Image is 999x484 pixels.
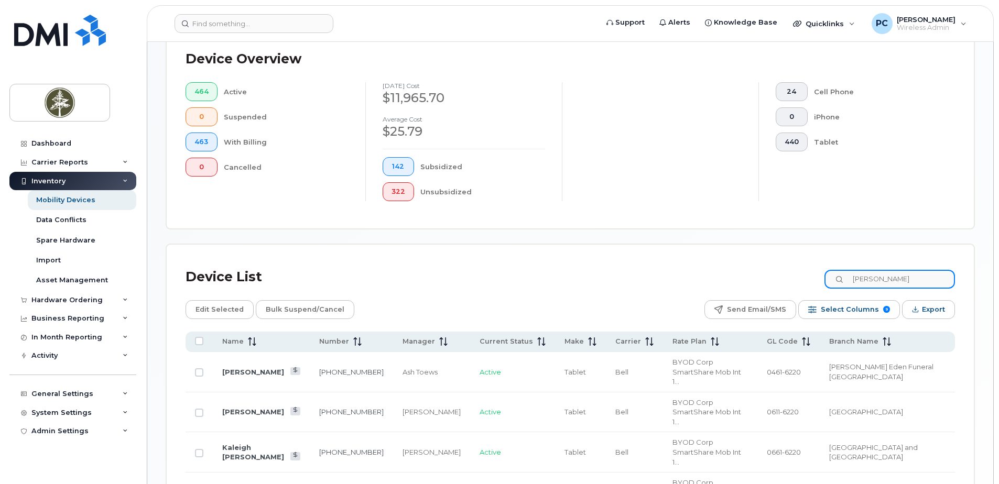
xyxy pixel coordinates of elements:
[383,157,414,176] button: 142
[186,133,218,151] button: 463
[785,87,799,96] span: 24
[814,107,939,126] div: iPhone
[615,408,628,416] span: Bell
[290,407,300,415] a: View Last Bill
[403,337,435,346] span: Manager
[383,116,545,123] h4: Average cost
[776,133,808,151] button: 440
[698,12,785,33] a: Knowledge Base
[672,358,741,386] span: BYOD Corp SmartShare Mob Int 10
[776,82,808,101] button: 24
[256,300,354,319] button: Bulk Suspend/Cancel
[186,158,218,177] button: 0
[767,408,799,416] span: 0611-6220
[785,113,799,121] span: 0
[480,448,501,456] span: Active
[814,133,939,151] div: Tablet
[383,89,545,107] div: $11,965.70
[290,367,300,375] a: View Last Bill
[615,448,628,456] span: Bell
[186,107,218,126] button: 0
[194,87,209,96] span: 464
[564,337,584,346] span: Make
[821,302,879,317] span: Select Columns
[480,368,501,376] span: Active
[672,398,741,426] span: BYOD Corp SmartShare Mob Int 10
[824,270,955,289] input: Search Device List ...
[319,448,384,456] a: [PHONE_NUMBER]
[175,14,333,33] input: Find something...
[186,82,218,101] button: 464
[897,15,955,24] span: [PERSON_NAME]
[222,337,244,346] span: Name
[615,337,641,346] span: Carrier
[420,157,546,176] div: Subsidized
[196,302,244,317] span: Edit Selected
[194,138,209,146] span: 463
[319,368,384,376] a: [PHONE_NUMBER]
[767,368,801,376] span: 0461-6220
[383,123,545,140] div: $25.79
[266,302,344,317] span: Bulk Suspend/Cancel
[222,443,284,461] a: Kaleigh [PERSON_NAME]
[319,408,384,416] a: [PHONE_NUMBER]
[814,82,939,101] div: Cell Phone
[829,408,903,416] span: [GEOGRAPHIC_DATA]
[186,300,254,319] button: Edit Selected
[615,17,645,28] span: Support
[829,337,878,346] span: Branch Name
[383,82,545,89] h4: [DATE] cost
[392,188,405,196] span: 322
[883,306,890,313] span: 9
[897,24,955,32] span: Wireless Admin
[420,182,546,201] div: Unsubsidized
[564,368,586,376] span: Tablet
[829,443,918,461] span: [GEOGRAPHIC_DATA] and [GEOGRAPHIC_DATA]
[704,300,796,319] button: Send Email/SMS
[403,407,461,417] div: [PERSON_NAME]
[186,263,262,291] div: Device List
[392,162,405,171] span: 142
[668,17,690,28] span: Alerts
[806,19,844,28] span: Quicklinks
[194,113,209,121] span: 0
[224,133,349,151] div: With Billing
[480,408,501,416] span: Active
[776,107,808,126] button: 0
[672,337,707,346] span: Rate Plan
[222,368,284,376] a: [PERSON_NAME]
[194,163,209,171] span: 0
[224,158,349,177] div: Cancelled
[564,448,586,456] span: Tablet
[727,302,786,317] span: Send Email/SMS
[290,452,300,460] a: View Last Bill
[222,408,284,416] a: [PERSON_NAME]
[864,13,974,34] div: Paulina Cantos
[599,12,652,33] a: Support
[615,368,628,376] span: Bell
[767,448,801,456] span: 0661-6220
[480,337,533,346] span: Current Status
[224,82,349,101] div: Active
[652,12,698,33] a: Alerts
[403,367,461,377] div: Ash Toews
[922,302,945,317] span: Export
[785,138,799,146] span: 440
[786,13,862,34] div: Quicklinks
[224,107,349,126] div: Suspended
[186,46,301,73] div: Device Overview
[714,17,777,28] span: Knowledge Base
[672,438,741,466] span: BYOD Corp SmartShare Mob Int 10
[383,182,414,201] button: 322
[319,337,349,346] span: Number
[829,362,933,381] span: [PERSON_NAME] Eden Funeral [GEOGRAPHIC_DATA]
[876,17,888,30] span: PC
[403,447,461,457] div: [PERSON_NAME]
[564,408,586,416] span: Tablet
[902,300,955,319] button: Export
[798,300,900,319] button: Select Columns 9
[767,337,798,346] span: GL Code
